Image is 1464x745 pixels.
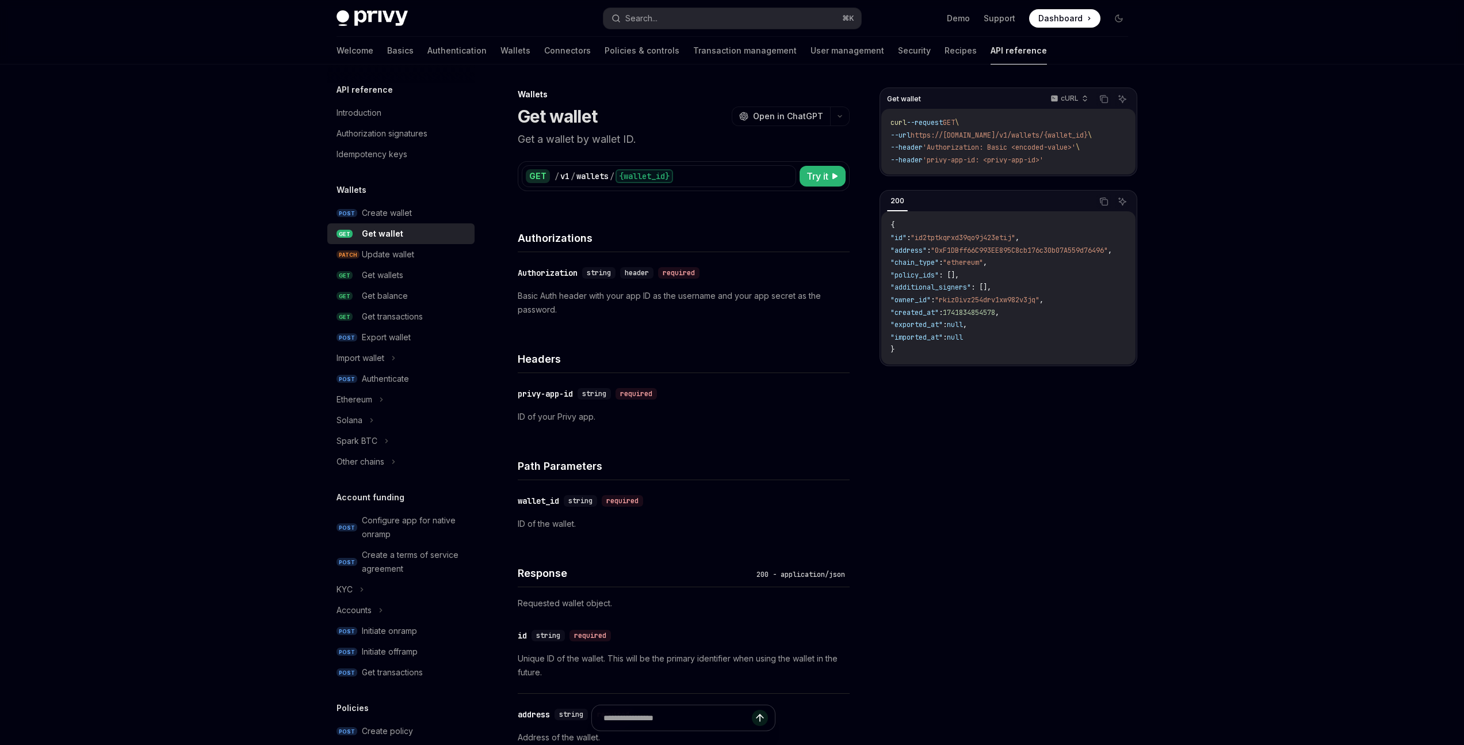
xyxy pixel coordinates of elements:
h4: Headers [518,351,850,367]
span: : [943,320,947,329]
span: POST [337,627,357,636]
p: Basic Auth header with your app ID as the username and your app secret as the password. [518,289,850,317]
span: { [890,221,895,230]
a: Connectors [544,37,591,64]
div: GET [526,169,550,183]
span: null [947,333,963,342]
span: GET [337,292,353,301]
p: cURL [1061,94,1079,103]
h5: API reference [337,83,393,97]
span: \ [1088,131,1092,140]
span: "ethereum" [943,258,983,267]
span: https://[DOMAIN_NAME]/v1/wallets/{wallet_id} [911,131,1088,140]
span: GET [943,118,955,127]
a: API reference [991,37,1047,64]
span: : [], [971,283,991,292]
span: "rkiz0ivz254drv1xw982v3jq" [935,295,1039,305]
button: Open in ChatGPT [732,107,830,126]
span: \ [955,118,959,127]
a: GETGet wallets [327,265,475,286]
div: Solana [337,413,362,427]
div: Get wallet [362,227,403,241]
span: 'Authorization: Basic <encoded-value>' [923,143,1076,152]
span: "created_at" [890,308,939,317]
a: POSTExport wallet [327,327,475,348]
span: POST [337,648,357,656]
div: KYC [337,583,353,596]
div: Initiate onramp [362,624,417,638]
button: Try it [800,166,846,187]
a: POSTCreate a terms of service agreement [327,545,475,579]
span: GET [337,313,353,321]
span: , [963,320,967,329]
button: Copy the contents from the code block [1096,92,1111,107]
span: curl [890,118,907,127]
div: Create a terms of service agreement [362,548,468,576]
a: POSTInitiate onramp [327,621,475,641]
span: , [1015,233,1019,242]
div: id [518,630,527,641]
button: Ask AI [1115,194,1130,209]
a: User management [811,37,884,64]
a: Transaction management [693,37,797,64]
span: : [939,308,943,317]
span: : [927,246,931,255]
span: "address" [890,246,927,255]
span: : [], [939,271,959,280]
a: GETGet transactions [327,306,475,327]
span: "chain_type" [890,258,939,267]
span: \ [1076,143,1080,152]
div: required [616,388,657,400]
span: : [943,333,947,342]
button: Copy the contents from the code block [1096,194,1111,209]
a: Demo [947,13,970,24]
a: Authorization signatures [327,123,475,144]
span: : [939,258,943,267]
h1: Get wallet [518,106,598,127]
div: Import wallet [337,351,384,365]
button: Toggle dark mode [1110,9,1128,28]
a: Welcome [337,37,373,64]
a: Idempotency keys [327,144,475,165]
span: POST [337,375,357,383]
span: 1741834854578 [943,308,995,317]
h5: Account funding [337,491,404,504]
div: 200 - application/json [752,569,850,580]
p: Unique ID of the wallet. This will be the primary identifier when using the wallet in the future. [518,652,850,679]
span: Open in ChatGPT [753,111,823,122]
div: Create wallet [362,206,412,220]
div: Search... [625,12,658,25]
span: string [536,631,560,640]
div: required [658,267,699,279]
a: Support [984,13,1015,24]
div: wallets [576,170,609,182]
div: Export wallet [362,330,411,344]
a: Introduction [327,102,475,123]
div: Configure app for native onramp [362,514,468,541]
div: {wallet_id} [616,169,673,183]
button: Send message [752,710,768,726]
div: Idempotency keys [337,147,407,161]
span: --url [890,131,911,140]
span: ⌘ K [842,14,854,23]
span: , [1039,295,1043,305]
div: Authenticate [362,372,409,386]
div: v1 [560,170,569,182]
h4: Authorizations [518,230,850,246]
span: POST [337,727,357,736]
span: POST [337,209,357,218]
div: Authorization [518,267,578,279]
span: --request [907,118,943,127]
button: Ask AI [1115,92,1130,107]
div: wallet_id [518,495,559,507]
span: null [947,320,963,329]
a: Security [898,37,931,64]
a: POSTInitiate offramp [327,641,475,662]
span: --header [890,143,923,152]
h5: Wallets [337,183,366,197]
span: Dashboard [1038,13,1083,24]
a: POSTGet transactions [327,662,475,683]
span: POST [337,523,357,532]
button: Search...⌘K [603,8,861,29]
a: Dashboard [1029,9,1100,28]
